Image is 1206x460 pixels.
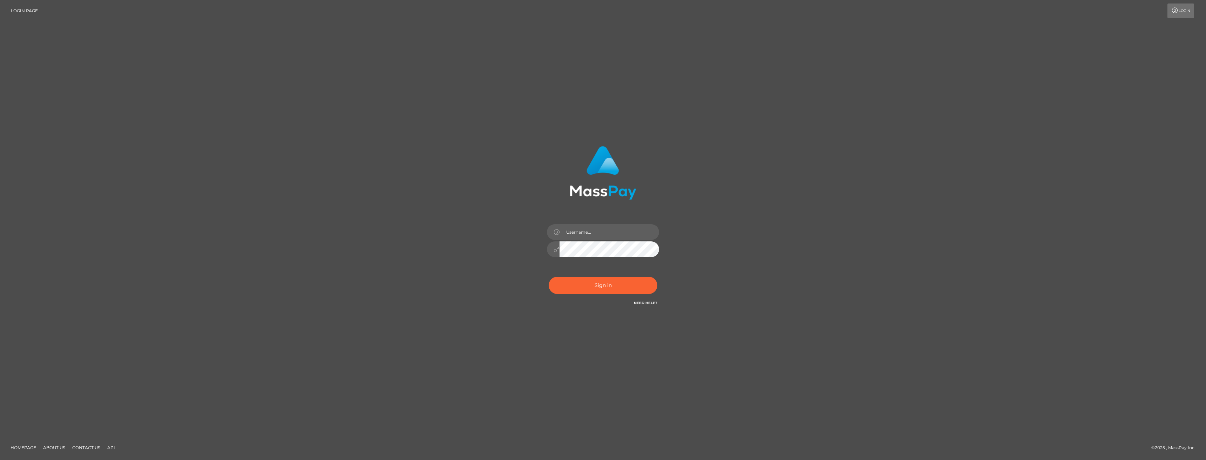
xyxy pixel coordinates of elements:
div: © 2025 , MassPay Inc. [1151,444,1201,452]
a: Need Help? [634,301,657,305]
img: MassPay Login [570,146,636,200]
a: About Us [40,442,68,453]
a: Login Page [11,4,38,18]
a: Login [1167,4,1194,18]
a: API [104,442,118,453]
a: Contact Us [69,442,103,453]
button: Sign in [549,277,657,294]
input: Username... [560,224,659,240]
a: Homepage [8,442,39,453]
